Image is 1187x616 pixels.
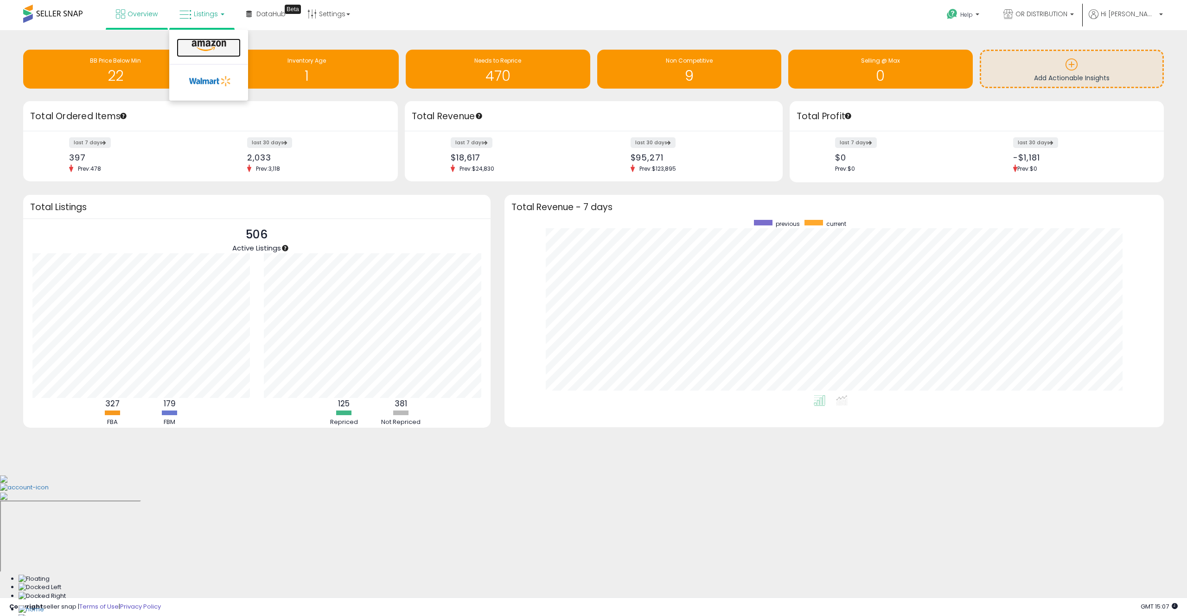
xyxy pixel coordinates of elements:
[142,418,198,427] div: FBM
[631,137,676,148] label: last 30 days
[1089,9,1163,30] a: Hi [PERSON_NAME]
[90,57,141,64] span: BB Price Below Min
[412,110,776,123] h3: Total Revenue
[287,57,326,64] span: Inventory Age
[232,243,281,253] span: Active Listings
[406,50,590,89] a: Needs to Reprice 470
[939,1,989,30] a: Help
[19,592,66,601] img: Docked Right
[105,398,120,409] b: 327
[455,165,499,173] span: Prev: $24,830
[69,153,204,162] div: 397
[788,50,973,89] a: Selling @ Max 0
[30,110,391,123] h3: Total Ordered Items
[511,204,1157,211] h3: Total Revenue - 7 days
[797,110,1157,123] h3: Total Profit
[1017,165,1037,173] span: Prev: $0
[194,9,218,19] span: Listings
[19,575,50,584] img: Floating
[474,57,521,64] span: Needs to Reprice
[281,244,289,252] div: Tooltip anchor
[631,153,766,162] div: $95,271
[28,68,203,83] h1: 22
[215,50,399,89] a: Inventory Age 1
[285,5,301,14] div: Tooltip anchor
[776,220,800,228] span: previous
[395,398,407,409] b: 381
[826,220,846,228] span: current
[251,165,285,173] span: Prev: 3,118
[119,112,128,120] div: Tooltip anchor
[960,11,973,19] span: Help
[69,137,111,148] label: last 7 days
[1101,9,1156,19] span: Hi [PERSON_NAME]
[946,8,958,20] i: Get Help
[232,226,281,244] p: 506
[19,583,61,592] img: Docked Left
[219,68,395,83] h1: 1
[602,68,777,83] h1: 9
[597,50,782,89] a: Non Competitive 9
[1015,9,1067,19] span: OR DISTRIBUTION
[247,153,382,162] div: 2,033
[981,51,1163,87] a: Add Actionable Insights
[861,57,900,64] span: Selling @ Max
[835,137,877,148] label: last 7 days
[1013,153,1148,162] div: -$1,181
[1034,73,1110,83] span: Add Actionable Insights
[247,137,292,148] label: last 30 days
[30,204,484,211] h3: Total Listings
[666,57,713,64] span: Non Competitive
[635,165,681,173] span: Prev: $123,895
[85,418,140,427] div: FBA
[316,418,372,427] div: Repriced
[338,398,350,409] b: 125
[475,112,483,120] div: Tooltip anchor
[451,153,587,162] div: $18,617
[128,9,158,19] span: Overview
[73,165,106,173] span: Prev: 478
[844,112,852,120] div: Tooltip anchor
[835,153,970,162] div: $0
[164,398,176,409] b: 179
[373,418,429,427] div: Not Repriced
[451,137,492,148] label: last 7 days
[410,68,586,83] h1: 470
[835,165,855,173] span: Prev: $0
[1013,137,1058,148] label: last 30 days
[19,605,44,614] img: Home
[793,68,968,83] h1: 0
[256,9,286,19] span: DataHub
[23,50,208,89] a: BB Price Below Min 22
